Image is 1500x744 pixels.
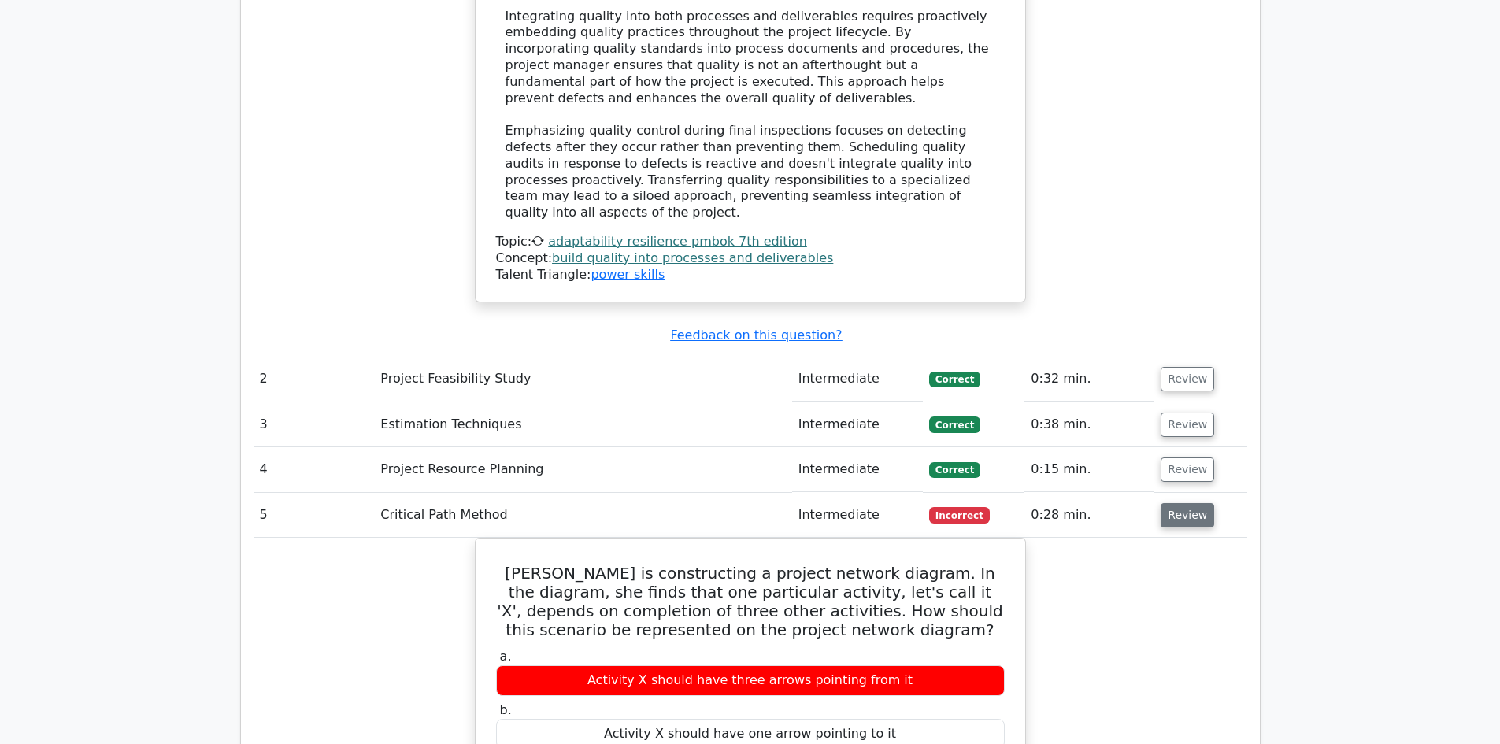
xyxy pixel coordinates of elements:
td: Intermediate [792,493,923,538]
td: 0:38 min. [1024,402,1154,447]
td: Estimation Techniques [374,402,791,447]
a: power skills [591,267,665,282]
td: Project Resource Planning [374,447,791,492]
td: 4 [254,447,375,492]
a: build quality into processes and deliverables [552,250,833,265]
div: Concept: [496,250,1005,267]
td: 0:28 min. [1024,493,1154,538]
div: Activity X should have three arrows pointing from it [496,665,1005,696]
td: Critical Path Method [374,493,791,538]
span: b. [500,702,512,717]
button: Review [1161,367,1214,391]
td: 0:15 min. [1024,447,1154,492]
td: Intermediate [792,447,923,492]
span: Correct [929,372,980,387]
div: Topic: [496,234,1005,250]
td: Intermediate [792,402,923,447]
td: 5 [254,493,375,538]
td: 3 [254,402,375,447]
div: Talent Triangle: [496,234,1005,283]
button: Review [1161,457,1214,482]
span: Correct [929,462,980,478]
span: Incorrect [929,507,990,523]
td: Intermediate [792,357,923,402]
span: Correct [929,416,980,432]
td: Project Feasibility Study [374,357,791,402]
td: 2 [254,357,375,402]
div: Integrating quality into both processes and deliverables requires proactively embedding quality p... [506,9,995,221]
button: Review [1161,413,1214,437]
span: a. [500,649,512,664]
h5: [PERSON_NAME] is constructing a project network diagram. In the diagram, she finds that one parti... [494,564,1006,639]
a: Feedback on this question? [670,328,842,342]
button: Review [1161,503,1214,527]
a: adaptability resilience pmbok 7th edition [548,234,807,249]
td: 0:32 min. [1024,357,1154,402]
